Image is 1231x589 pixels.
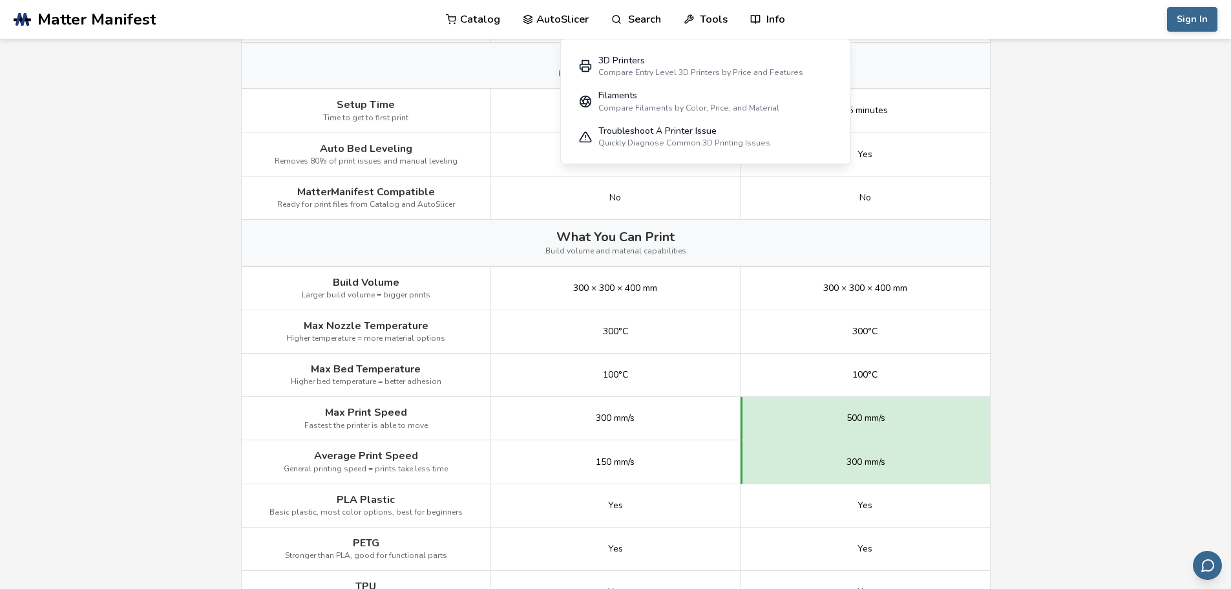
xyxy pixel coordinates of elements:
span: 300°C [852,327,878,337]
a: 3D PrintersCompare Entry Level 3D Printers by Price and Features [570,48,841,84]
div: 3D Printers [598,56,803,66]
span: Yes [608,500,623,511]
span: No [609,193,621,203]
span: Essential features for beginners [558,70,673,79]
span: General printing speed = prints take less time [284,465,448,474]
span: Yes [608,544,623,554]
span: 15 minutes [843,105,888,116]
span: Removes 80% of print issues and manual leveling [275,157,458,166]
span: 100°C [603,370,628,380]
button: Sign In [1167,7,1217,32]
span: 300 mm/s [847,457,885,467]
span: Ready for print files from Catalog and AutoSlicer [277,200,455,209]
button: Send feedback via email [1193,551,1222,580]
span: Auto Bed Leveling [320,143,412,155]
span: 300 × 300 × 400 mm [573,283,657,294]
div: Quickly Diagnose Common 3D Printing Issues [598,138,770,147]
a: Troubleshoot A Printer IssueQuickly Diagnose Common 3D Printing Issues [570,119,841,155]
span: Matter Manifest [37,10,156,28]
span: Higher temperature = more material options [286,334,445,343]
span: Max Nozzle Temperature [304,320,428,332]
span: Max Print Speed [325,407,407,418]
span: 100°C [852,370,878,380]
a: FilamentsCompare Filaments by Color, Price, and Material [570,84,841,120]
span: Build volume and material capabilities [545,247,686,256]
span: 300 mm/s [596,413,635,423]
span: MatterManifest Compatible [297,186,435,198]
span: Basic plastic, most color options, best for beginners [269,508,463,517]
span: Larger build volume = bigger prints [302,291,430,300]
span: Stronger than PLA, good for functional parts [285,552,447,561]
span: No [859,193,871,203]
span: 300 × 300 × 400 mm [823,283,907,294]
span: Yes [857,544,872,554]
span: Build Volume [333,277,399,288]
span: Yes [857,149,872,160]
span: Fastest the printer is able to move [304,422,428,431]
div: Troubleshoot A Printer Issue [598,126,770,136]
span: What You Can Print [556,230,675,244]
span: 150 mm/s [596,457,635,467]
span: PLA Plastic [337,494,395,506]
span: Max Bed Temperature [311,363,421,375]
div: Filaments [598,91,779,101]
span: PETG [353,537,379,549]
span: Yes [857,500,872,511]
span: 500 mm/s [847,413,885,423]
span: Setup Time [337,99,395,111]
span: Higher bed temperature = better adhesion [291,378,441,387]
div: Compare Filaments by Color, Price, and Material [598,103,779,112]
span: 300°C [603,327,628,337]
div: Compare Entry Level 3D Printers by Price and Features [598,68,803,77]
span: Average Print Speed [314,450,418,462]
span: Time to get to first print [323,114,408,123]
